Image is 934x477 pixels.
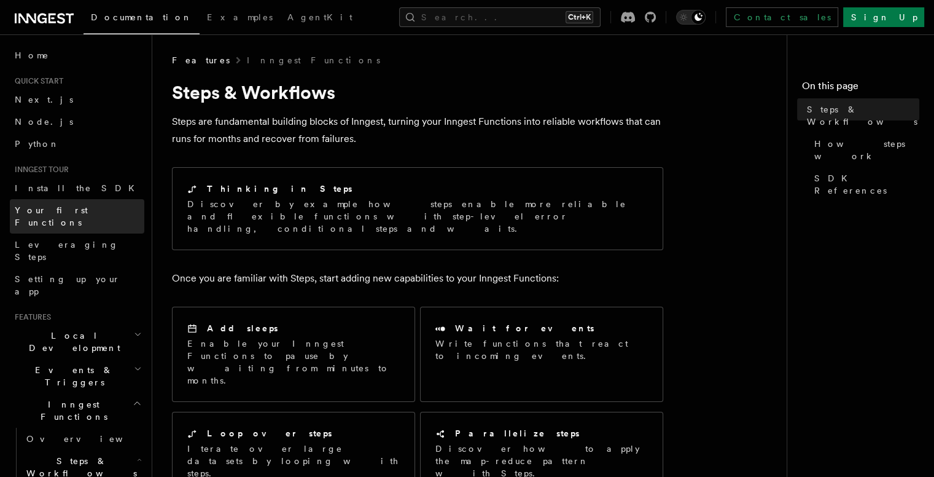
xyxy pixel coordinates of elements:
a: SDK References [809,167,919,202]
span: Events & Triggers [10,364,134,388]
span: SDK References [814,172,919,197]
span: Features [172,54,230,66]
a: Steps & Workflows [802,98,919,133]
button: Toggle dark mode [676,10,706,25]
h1: Steps & Workflows [172,81,663,103]
a: How steps work [809,133,919,167]
span: Setting up your app [15,274,120,296]
h2: Wait for events [455,322,594,334]
p: Once you are familiar with Steps, start adding new capabilities to your Inngest Functions: [172,270,663,287]
p: Write functions that react to incoming events. [435,337,648,362]
a: Install the SDK [10,177,144,199]
h4: On this page [802,79,919,98]
a: Documentation [84,4,200,34]
button: Local Development [10,325,144,359]
a: Examples [200,4,280,33]
a: Overview [21,428,144,450]
button: Events & Triggers [10,359,144,393]
a: Add sleepsEnable your Inngest Functions to pause by waiting from minutes to months. [172,307,415,402]
span: Install the SDK [15,183,142,193]
h2: Add sleeps [207,322,278,334]
span: Next.js [15,95,73,104]
a: Home [10,44,144,66]
span: Examples [207,12,273,22]
span: Python [15,139,60,149]
span: Inngest tour [10,165,69,175]
p: Enable your Inngest Functions to pause by waiting from minutes to months. [187,337,400,387]
span: Quick start [10,76,63,86]
a: Sign Up [843,7,924,27]
span: How steps work [814,138,919,162]
a: Inngest Functions [247,54,380,66]
span: Leveraging Steps [15,240,119,262]
kbd: Ctrl+K [566,11,593,23]
a: Your first Functions [10,199,144,234]
a: Leveraging Steps [10,234,144,268]
p: Steps are fundamental building blocks of Inngest, turning your Inngest Functions into reliable wo... [172,113,663,148]
a: Python [10,133,144,155]
a: Wait for eventsWrite functions that react to incoming events. [420,307,663,402]
span: Node.js [15,117,73,127]
h2: Loop over steps [207,427,332,440]
span: Overview [26,434,153,444]
a: Node.js [10,111,144,133]
span: Steps & Workflows [807,103,919,128]
span: Features [10,312,51,322]
span: Local Development [10,329,134,354]
a: Thinking in StepsDiscover by example how steps enable more reliable and flexible functions with s... [172,167,663,250]
h2: Thinking in Steps [207,183,352,195]
a: Next.js [10,89,144,111]
p: Discover by example how steps enable more reliable and flexible functions with step-level error h... [187,198,648,235]
a: Contact sales [726,7,838,27]
span: Home [15,49,49,61]
span: AgentKit [287,12,352,22]
button: Inngest Functions [10,393,144,428]
a: Setting up your app [10,268,144,302]
button: Search...Ctrl+K [399,7,601,27]
span: Documentation [91,12,192,22]
a: AgentKit [280,4,360,33]
span: Inngest Functions [10,398,133,423]
span: Your first Functions [15,205,88,227]
h2: Parallelize steps [455,427,580,440]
